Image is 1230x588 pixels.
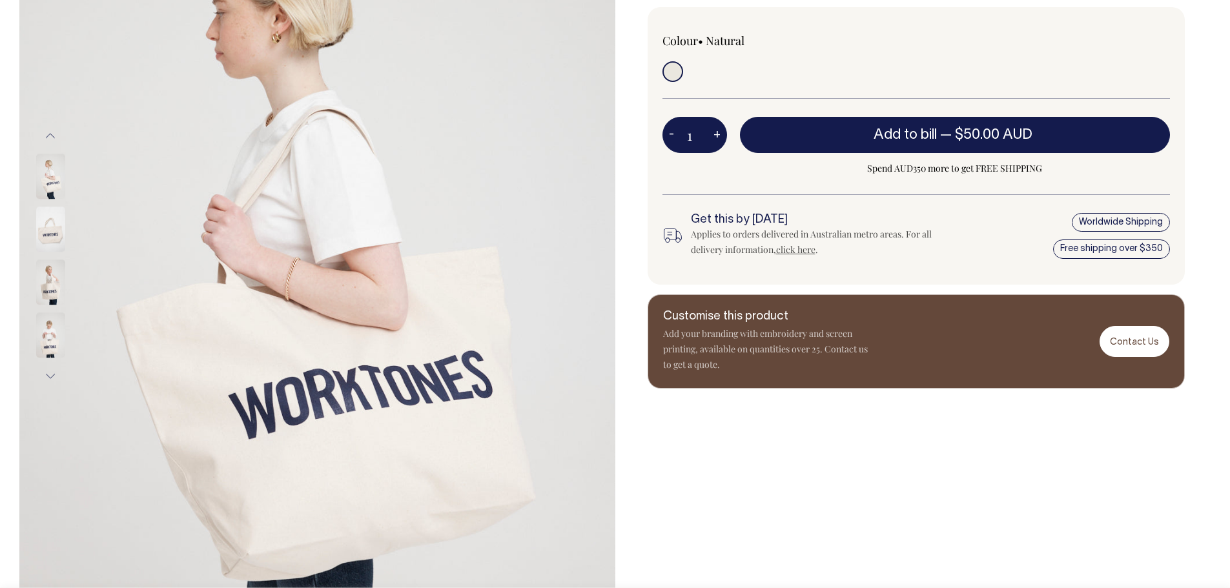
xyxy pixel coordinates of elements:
span: — [940,128,1036,141]
div: Colour [662,33,866,48]
span: Add to bill [874,128,937,141]
img: Logo Market Bag [36,207,65,252]
span: $50.00 AUD [955,128,1032,141]
span: • [698,33,703,48]
div: Applies to orders delivered in Australian metro areas. For all delivery information, . [691,227,940,258]
button: Next [41,362,60,391]
button: - [662,122,681,148]
img: Logo Market Bag [36,313,65,358]
img: Logo Market Bag [36,260,65,305]
h6: Get this by [DATE] [691,214,940,227]
span: Spend AUD350 more to get FREE SHIPPING [740,161,1171,176]
button: + [707,122,727,148]
a: Contact Us [1100,326,1169,356]
label: Natural [706,33,744,48]
img: Logo Market Bag [36,154,65,199]
p: Add your branding with embroidery and screen printing, available on quantities over 25. Contact u... [663,326,870,372]
h6: Customise this product [663,310,870,323]
a: click here [776,243,815,256]
button: Add to bill —$50.00 AUD [740,117,1171,153]
button: Previous [41,121,60,150]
